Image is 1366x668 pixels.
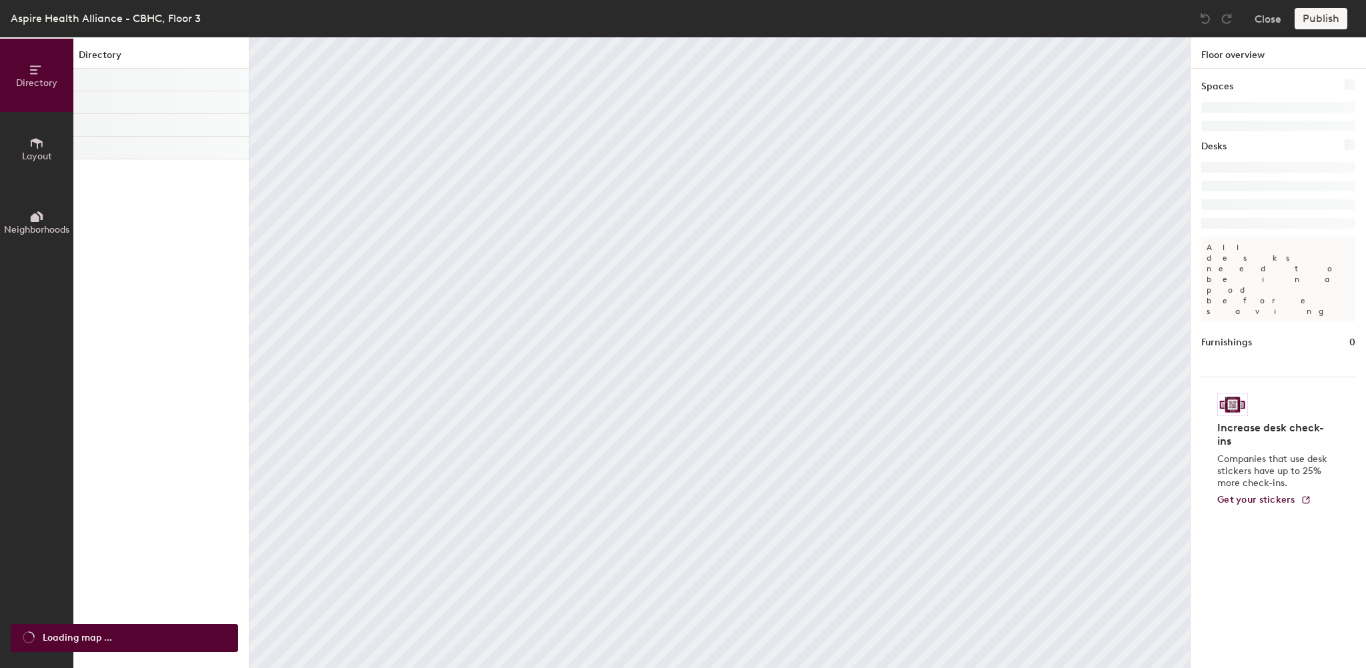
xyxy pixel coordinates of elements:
h1: Furnishings [1201,335,1252,350]
button: Close [1255,8,1281,29]
span: Layout [22,151,52,162]
h1: 0 [1349,335,1355,350]
h1: Floor overview [1191,37,1366,69]
img: Redo [1220,12,1233,25]
span: Loading map ... [43,631,112,645]
div: Aspire Health Alliance - CBHC, Floor 3 [11,10,201,27]
h4: Increase desk check-ins [1217,421,1331,448]
h1: Spaces [1201,79,1233,94]
a: Get your stickers [1217,495,1311,506]
span: Directory [16,77,57,89]
p: All desks need to be in a pod before saving [1201,237,1355,322]
canvas: Map [249,37,1190,668]
img: Undo [1199,12,1212,25]
span: Get your stickers [1217,494,1295,505]
p: Companies that use desk stickers have up to 25% more check-ins. [1217,453,1331,489]
span: Neighborhoods [4,224,69,235]
h1: Directory [73,48,249,69]
img: Sticker logo [1217,393,1248,416]
h1: Desks [1201,139,1227,154]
